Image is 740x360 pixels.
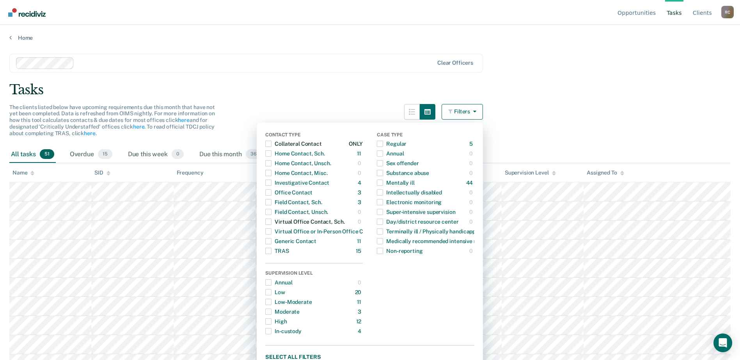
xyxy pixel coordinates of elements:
div: 3 [358,305,363,318]
div: Field Contact, Sch. [265,196,322,208]
div: 3 [358,186,363,199]
span: The clients listed below have upcoming requirements due this month that have not yet been complet... [9,104,215,136]
div: Substance abuse [377,167,429,179]
div: TRAS [265,245,289,257]
div: Low-Moderate [265,296,312,308]
div: Non-reporting [377,245,422,257]
div: Day/district resource center [377,215,458,228]
div: Contact Type [265,132,363,139]
img: Recidiviz [8,8,46,17]
div: All tasks51 [9,146,56,163]
div: Open Intercom Messenger [713,334,732,352]
div: Virtual Office or In-Person Office Contact [265,225,380,238]
div: Case Type [377,132,474,139]
button: Filters [442,104,483,120]
div: Home Contact, Misc. [265,167,327,179]
div: Investigative Contact [265,176,329,189]
div: Super-intensive supervision [377,206,455,218]
div: Virtual Office Contact, Sch. [265,215,344,228]
div: SID [94,169,110,176]
span: 51 [40,149,54,159]
div: Assigned To [587,169,624,176]
div: Low [265,286,285,298]
div: Electronic monitoring [377,196,442,208]
div: Name [12,169,34,176]
div: 0 [469,215,474,228]
a: here [133,124,144,130]
div: Supervision Level [265,270,363,277]
div: Frequency [177,169,204,176]
div: Overdue15 [68,146,114,163]
div: 11 [357,235,363,247]
div: 0 [358,276,363,289]
div: Due this week0 [126,146,185,163]
div: 15 [356,245,363,257]
div: Due this month36 [198,146,263,163]
div: 0 [469,206,474,218]
div: Clear officers [437,60,473,66]
div: 0 [469,157,474,169]
div: 3 [358,196,363,208]
div: Annual [377,147,404,160]
a: here [84,130,95,136]
div: 12 [356,315,363,328]
div: 0 [358,206,363,218]
div: 0 [358,157,363,169]
div: Mentally ill [377,176,414,189]
div: 0 [469,245,474,257]
div: Tasks [9,82,731,98]
div: 0 [469,186,474,199]
span: 15 [98,149,112,159]
div: 0 [358,167,363,179]
div: Moderate [265,305,300,318]
div: Generic Contact [265,235,316,247]
div: Annual [265,276,292,289]
div: Regular [377,138,406,150]
div: Home Contact, Sch. [265,147,325,160]
div: 5 [469,138,474,150]
a: here [178,117,189,123]
div: Home Contact, Unsch. [265,157,331,169]
div: Field Contact, Unsch. [265,206,328,218]
div: Supervision Level [505,169,556,176]
div: R C [721,6,734,18]
span: 36 [246,149,261,159]
span: 0 [172,149,184,159]
a: Home [9,34,731,41]
div: 4 [358,325,363,337]
div: 0 [469,167,474,179]
div: 0 [358,215,363,228]
div: ONLY [349,138,363,150]
div: Medically recommended intensive supervision [377,235,502,247]
button: Profile dropdown button [721,6,734,18]
div: 0 [469,196,474,208]
div: 0 [469,147,474,160]
div: Sex offender [377,157,419,169]
div: 4 [358,176,363,189]
div: 11 [357,296,363,308]
div: 20 [355,286,363,298]
div: In-custody [265,325,302,337]
div: Terminally ill / Physically handicapped [377,225,482,238]
div: 11 [357,147,363,160]
div: High [265,315,287,328]
div: Office Contact [265,186,312,199]
div: Collateral Contact [265,138,321,150]
div: 44 [466,176,475,189]
div: Intellectually disabled [377,186,442,199]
